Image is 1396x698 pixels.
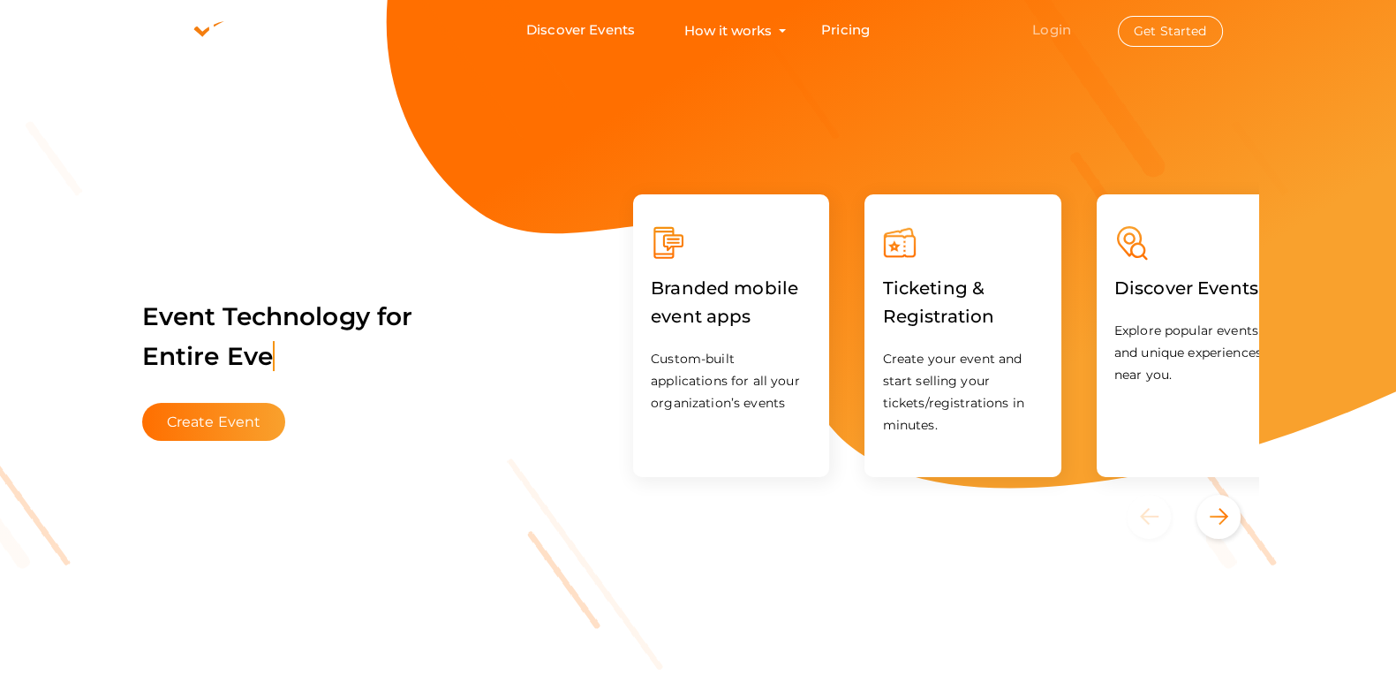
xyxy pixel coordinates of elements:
[651,261,811,344] label: Branded mobile event apps
[821,14,870,47] a: Pricing
[1114,320,1275,386] p: Explore popular events and unique experiences near you.
[1032,21,1071,38] a: Login
[526,14,635,47] a: Discover Events
[142,403,286,441] button: Create Event
[1118,16,1223,47] button: Get Started
[679,14,777,47] button: How it works
[142,275,413,398] label: Event Technology for
[1114,281,1258,298] a: Discover Events
[882,261,1043,344] label: Ticketing & Registration
[882,309,1043,326] a: Ticketing & Registration
[142,341,275,371] span: Entire Eve
[1127,495,1193,539] button: Previous
[882,348,1043,436] p: Create your event and start selling your tickets/registrations in minutes.
[1196,495,1241,539] button: Next
[1114,261,1258,315] label: Discover Events
[651,309,811,326] a: Branded mobile event apps
[651,348,811,414] p: Custom-built applications for all your organization’s events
